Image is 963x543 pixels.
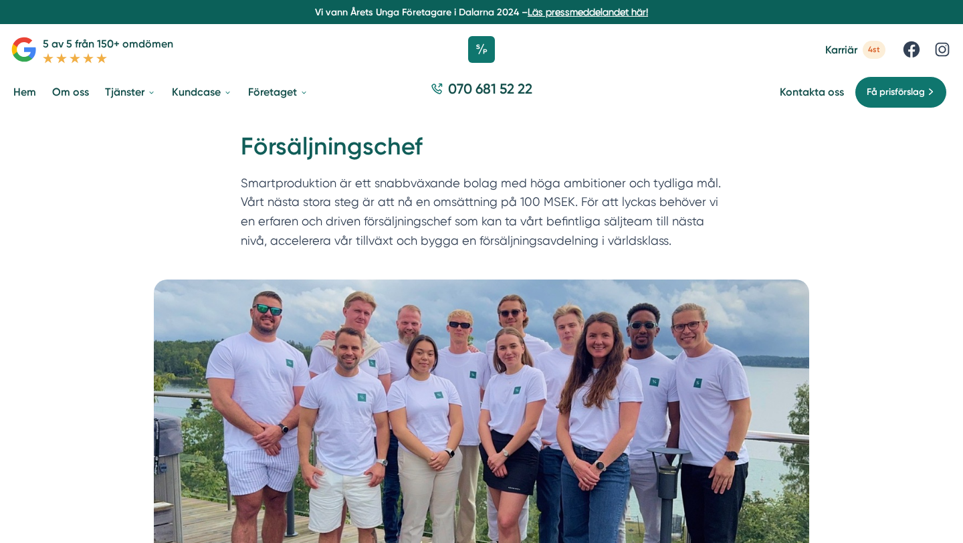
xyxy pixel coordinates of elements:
a: Kundcase [169,75,235,109]
span: 070 681 52 22 [448,79,532,98]
a: Om oss [49,75,92,109]
span: Karriär [825,43,857,56]
a: Tjänster [102,75,158,109]
p: Vi vann Årets Unga Företagare i Dalarna 2024 – [5,5,958,19]
a: 070 681 52 22 [425,79,538,105]
a: Kontakta oss [780,86,844,98]
p: 5 av 5 från 150+ omdömen [43,35,173,52]
span: 4st [863,41,885,59]
a: Få prisförslag [855,76,947,108]
a: Hem [11,75,39,109]
p: Smartproduktion är ett snabbväxande bolag med höga ambitioner och tydliga mål. Vårt nästa stora s... [241,174,722,257]
a: Karriär 4st [825,41,885,59]
a: Företaget [245,75,311,109]
span: Få prisförslag [867,85,925,100]
a: Läs pressmeddelandet här! [528,7,648,17]
h1: Försäljningschef [241,130,722,174]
